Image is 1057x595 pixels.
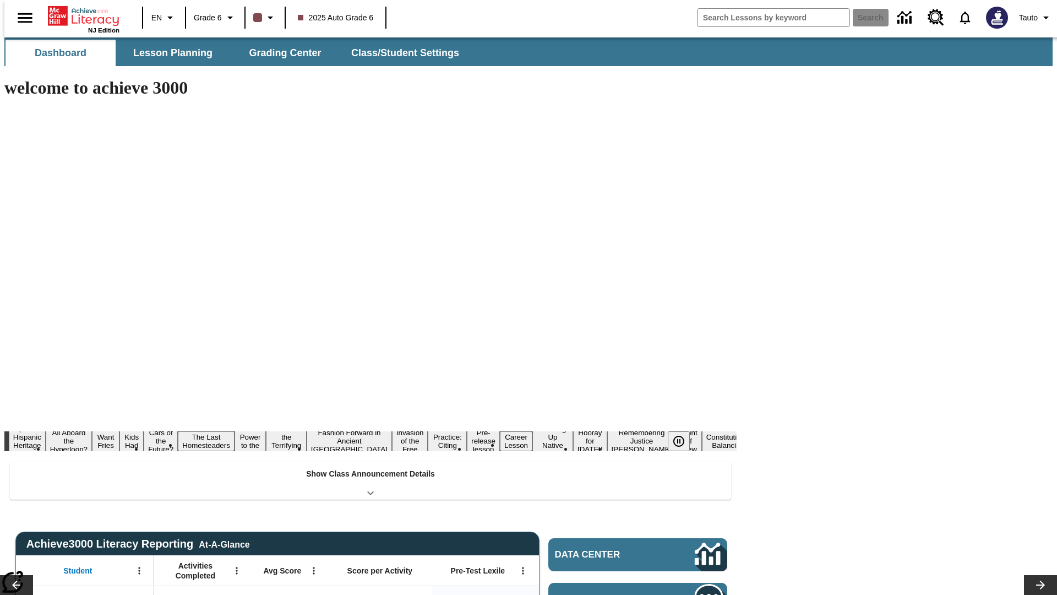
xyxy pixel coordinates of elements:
button: Class color is dark brown. Change class color [249,8,281,28]
button: Slide 16 Remembering Justice O'Connor [607,427,677,455]
span: Avg Score [263,566,301,576]
span: Activities Completed [159,561,232,581]
button: Class/Student Settings [342,40,468,66]
button: Pause [668,431,690,451]
button: Lesson Planning [118,40,228,66]
button: Open Menu [228,562,245,579]
div: Home [48,4,119,34]
button: Slide 8 Attack of the Terrifying Tomatoes [266,423,307,459]
span: Score per Activity [347,566,413,576]
button: Profile/Settings [1015,8,1057,28]
div: Show Class Announcement Details [10,462,731,500]
button: Slide 15 Hooray for Constitution Day! [573,427,607,455]
span: NJ Edition [88,27,119,34]
button: Slide 10 The Invasion of the Free CD [392,419,428,463]
button: Slide 14 Cooking Up Native Traditions [532,423,573,459]
button: Slide 1 ¡Viva Hispanic Heritage Month! [9,423,46,459]
button: Slide 3 Do You Want Fries With That? [92,415,119,468]
a: Notifications [951,3,979,32]
button: Slide 7 Solar Power to the People [235,423,266,459]
button: Language: EN, Select a language [146,8,182,28]
div: Pause [668,431,701,451]
a: Home [48,5,119,27]
div: SubNavbar [4,40,469,66]
img: Avatar [986,7,1008,29]
p: Show Class Announcement Details [306,468,435,480]
button: Slide 2 All Aboard the Hyperloop? [46,427,92,455]
span: Tauto [1019,12,1038,24]
button: Slide 6 The Last Homesteaders [178,431,235,451]
h1: welcome to achieve 3000 [4,78,737,98]
a: Data Center [548,538,727,571]
a: Resource Center, Will open in new tab [921,3,951,33]
button: Lesson carousel, Next [1024,575,1057,595]
input: search field [698,9,849,26]
span: Data Center [555,549,658,560]
button: Slide 9 Fashion Forward in Ancient Rome [307,427,392,455]
button: Slide 11 Mixed Practice: Citing Evidence [428,423,467,459]
button: Slide 5 Cars of the Future? [144,427,178,455]
button: Slide 13 Career Lesson [500,431,532,451]
button: Slide 18 The Constitution's Balancing Act [702,423,755,459]
button: Select a new avatar [979,3,1015,32]
span: Grade 6 [194,12,222,24]
span: 2025 Auto Grade 6 [298,12,374,24]
button: Slide 12 Pre-release lesson [467,427,500,455]
span: Pre-Test Lexile [451,566,505,576]
button: Grading Center [230,40,340,66]
button: Open side menu [9,2,41,34]
button: Slide 4 Dirty Jobs Kids Had To Do [119,415,144,468]
span: Student [63,566,92,576]
span: Achieve3000 Literacy Reporting [26,538,250,550]
button: Open Menu [515,562,531,579]
button: Grade: Grade 6, Select a grade [189,8,241,28]
button: Open Menu [306,562,322,579]
div: SubNavbar [4,37,1053,66]
div: At-A-Glance [199,538,249,550]
span: EN [151,12,162,24]
button: Open Menu [131,562,148,579]
button: Dashboard [6,40,116,66]
a: Data Center [891,3,921,33]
